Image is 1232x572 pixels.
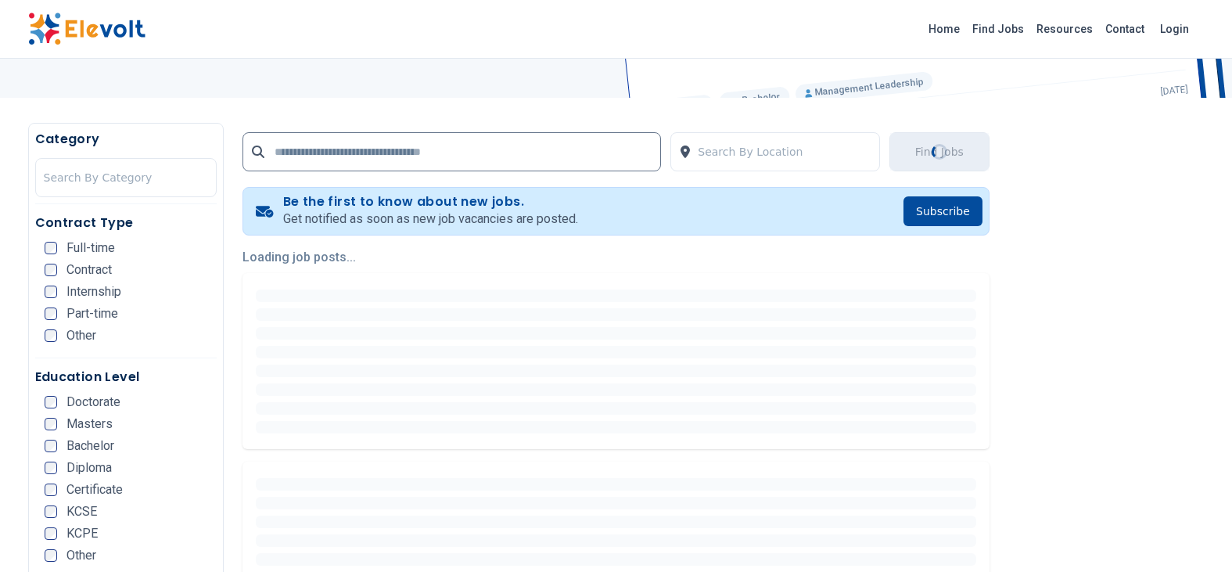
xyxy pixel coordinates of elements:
input: Masters [45,418,57,430]
input: Bachelor [45,440,57,452]
input: Contract [45,264,57,276]
input: Doctorate [45,396,57,408]
h5: Education Level [35,368,217,387]
span: Masters [66,418,113,430]
a: Resources [1030,16,1099,41]
span: Diploma [66,462,112,474]
span: KCSE [66,505,97,518]
span: Other [66,329,96,342]
img: Elevolt [28,13,145,45]
iframe: Chat Widget [1154,497,1232,572]
span: Doctorate [66,396,120,408]
span: Other [66,549,96,562]
input: Full-time [45,242,57,254]
input: KCPE [45,527,57,540]
button: Find JobsLoading... [889,132,990,171]
input: Internship [45,286,57,298]
span: Contract [66,264,112,276]
span: Certificate [66,484,123,496]
div: Loading... [930,142,948,160]
h4: Be the first to know about new jobs. [283,194,578,210]
p: Loading job posts... [242,248,990,267]
a: Home [922,16,966,41]
p: Get notified as soon as new job vacancies are posted. [283,210,578,228]
span: KCPE [66,527,98,540]
a: Find Jobs [966,16,1030,41]
input: Diploma [45,462,57,474]
button: Subscribe [903,196,982,226]
input: KCSE [45,505,57,518]
input: Part-time [45,308,57,320]
span: Internship [66,286,121,298]
span: Bachelor [66,440,114,452]
span: Full-time [66,242,115,254]
a: Contact [1099,16,1151,41]
input: Certificate [45,484,57,496]
input: Other [45,329,57,342]
a: Login [1151,13,1198,45]
h5: Contract Type [35,214,217,232]
input: Other [45,549,57,562]
h5: Category [35,130,217,149]
span: Part-time [66,308,118,320]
